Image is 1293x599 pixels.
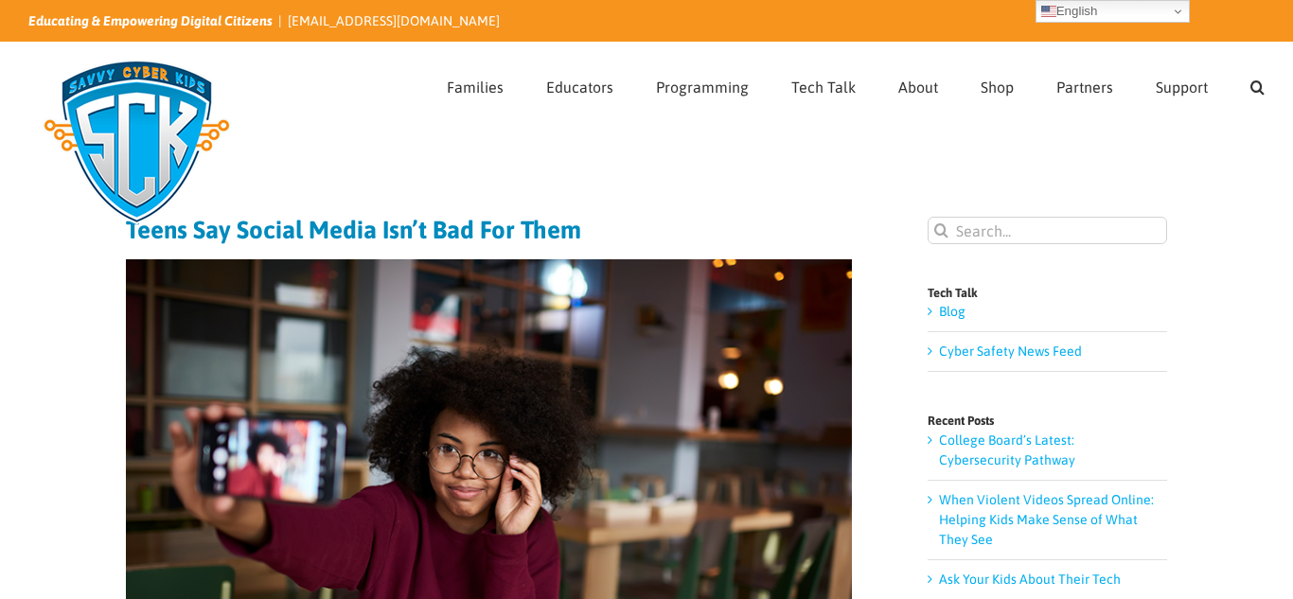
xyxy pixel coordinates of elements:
span: Families [447,79,504,95]
input: Search... [928,217,1167,244]
a: Families [447,43,504,126]
a: Educators [546,43,613,126]
span: Educators [546,79,613,95]
a: About [898,43,938,126]
nav: Main Menu [447,43,1265,126]
a: College Board’s Latest: Cybersecurity Pathway [939,432,1075,467]
span: Support [1156,79,1208,95]
a: Ask Your Kids About Their Tech [939,572,1121,587]
a: Shop [981,43,1014,126]
h1: Teens Say Social Media Isn’t Bad For Them [126,217,852,243]
span: Tech Talk [791,79,856,95]
a: Blog [939,304,965,319]
a: Partners [1056,43,1113,126]
img: en [1041,4,1056,19]
img: Savvy Cyber Kids Logo [28,47,245,237]
a: Tech Talk [791,43,856,126]
a: Search [1250,43,1265,126]
h4: Recent Posts [928,414,1167,427]
input: Search [928,217,955,244]
a: Cyber Safety News Feed [939,344,1082,359]
span: About [898,79,938,95]
span: Partners [1056,79,1113,95]
a: When Violent Videos Spread Online: Helping Kids Make Sense of What They See [939,492,1154,547]
a: [EMAIL_ADDRESS][DOMAIN_NAME] [288,13,500,28]
a: Programming [656,43,749,126]
span: Programming [656,79,749,95]
span: Shop [981,79,1014,95]
i: Educating & Empowering Digital Citizens [28,13,273,28]
a: Support [1156,43,1208,126]
h4: Tech Talk [928,287,1167,299]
